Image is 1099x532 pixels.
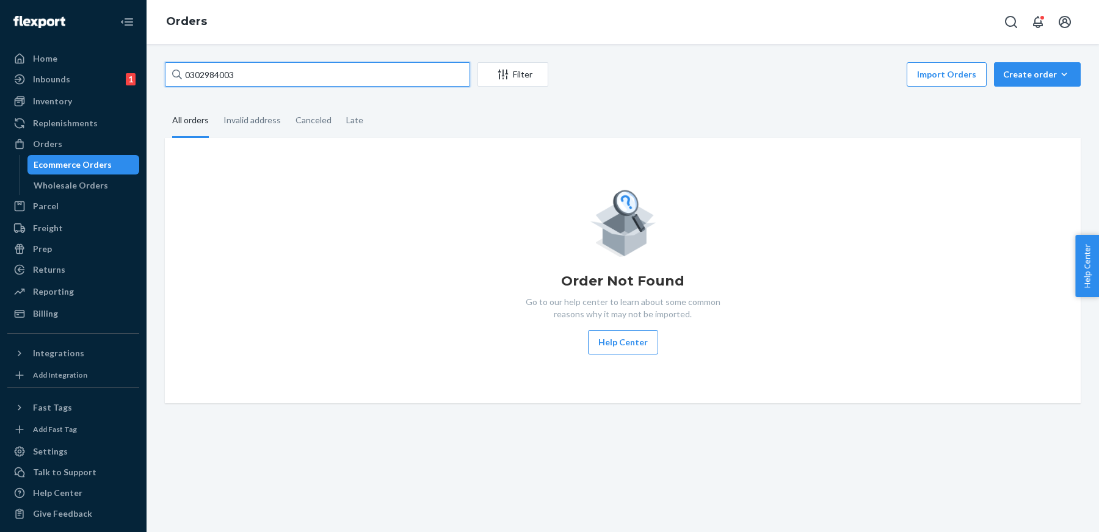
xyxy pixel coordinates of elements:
a: Wholesale Orders [27,176,140,195]
div: Help Center [33,487,82,499]
button: Integrations [7,343,139,363]
div: All orders [172,104,209,138]
button: Help Center [588,330,658,354]
input: Search orders [165,62,470,87]
div: Freight [33,222,63,234]
a: Talk to Support [7,462,139,482]
div: Replenishments [33,117,98,129]
button: Give Feedback [7,504,139,523]
div: Integrations [33,347,84,359]
button: Fast Tags [7,398,139,417]
button: Open notifications [1026,10,1050,34]
a: Prep [7,239,139,259]
a: Billing [7,304,139,323]
div: Talk to Support [33,466,96,478]
div: 1 [126,73,136,85]
div: Add Fast Tag [33,424,77,434]
a: Orders [166,15,207,28]
div: Create order [1003,68,1072,81]
div: Prep [33,243,52,255]
button: Filter [477,62,548,87]
a: Replenishments [7,113,139,133]
img: Flexport logo [13,16,65,28]
a: Ecommerce Orders [27,155,140,174]
a: Home [7,49,139,68]
button: Import Orders [907,62,987,87]
a: Reporting [7,282,139,301]
button: Help Center [1075,235,1099,297]
a: Freight [7,218,139,238]
ol: breadcrumbs [156,4,217,40]
a: Add Integration [7,368,139,383]
div: Ecommerce Orders [34,159,112,171]
div: Orders [33,138,62,150]
div: Parcel [33,200,59,212]
div: Inventory [33,95,72,107]
p: Go to our help center to learn about some common reasons why it may not be imported. [516,296,730,320]
div: Give Feedback [33,508,92,520]
img: Empty list [590,187,656,257]
button: Close Navigation [115,10,139,34]
a: Add Fast Tag [7,422,139,437]
div: Invalid address [223,104,281,136]
div: Settings [33,445,68,458]
div: Fast Tags [33,401,72,414]
div: Inbounds [33,73,70,85]
div: Wholesale Orders [34,179,108,192]
a: Orders [7,134,139,154]
div: Billing [33,307,58,320]
a: Help Center [7,483,139,503]
a: Settings [7,442,139,461]
div: Home [33,52,57,65]
button: Create order [994,62,1081,87]
a: Inbounds1 [7,70,139,89]
div: Late [346,104,363,136]
div: Filter [478,68,548,81]
button: Open Search Box [999,10,1023,34]
div: Returns [33,264,65,276]
a: Parcel [7,196,139,216]
button: Open account menu [1053,10,1077,34]
a: Inventory [7,92,139,111]
h1: Order Not Found [561,271,684,291]
div: Canceled [296,104,332,136]
div: Reporting [33,286,74,298]
div: Add Integration [33,370,87,380]
a: Returns [7,260,139,279]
